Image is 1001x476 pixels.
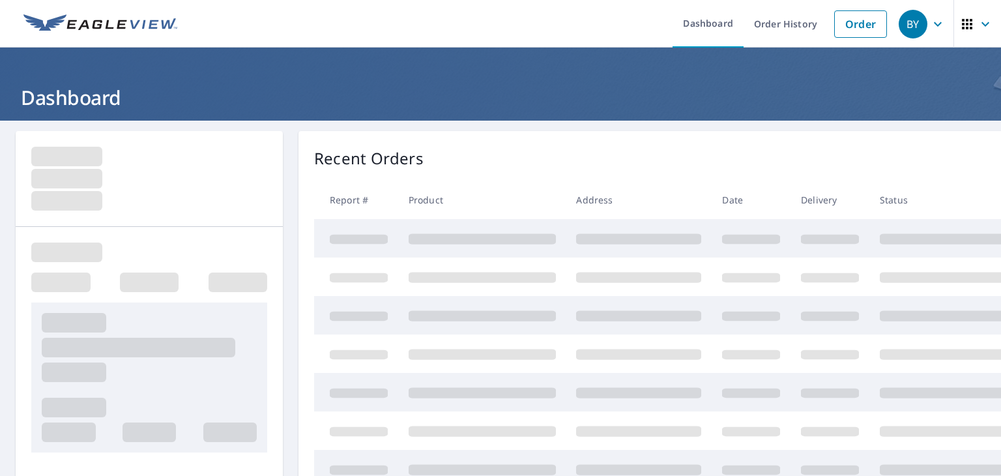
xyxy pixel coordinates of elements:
th: Delivery [791,181,869,219]
img: EV Logo [23,14,177,34]
th: Date [712,181,791,219]
th: Product [398,181,566,219]
div: BY [899,10,927,38]
h1: Dashboard [16,84,985,111]
th: Report # [314,181,398,219]
a: Order [834,10,887,38]
p: Recent Orders [314,147,424,170]
th: Address [566,181,712,219]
